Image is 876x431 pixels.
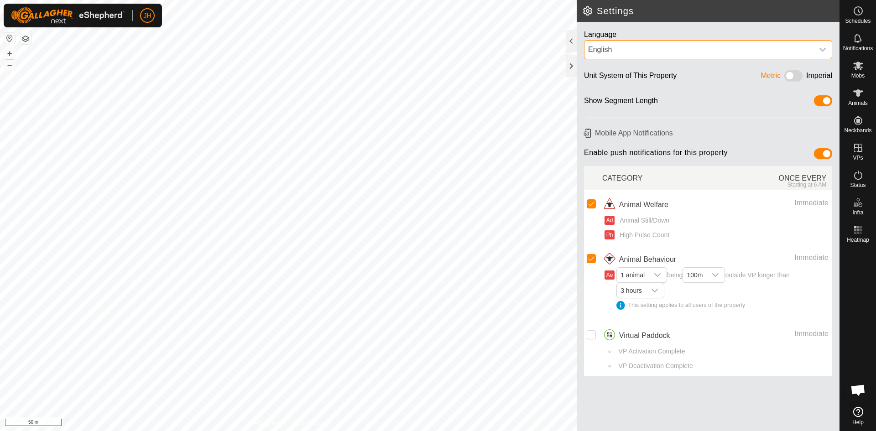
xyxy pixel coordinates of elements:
[619,254,676,265] span: Animal Behaviour
[11,7,125,24] img: Gallagher Logo
[602,197,617,212] img: animal welfare icon
[761,70,781,84] div: Metric
[297,419,324,427] a: Contact Us
[4,60,15,71] button: –
[252,419,287,427] a: Privacy Policy
[844,128,871,133] span: Neckbands
[616,301,829,310] div: This setting applies to all users of the property
[734,328,829,339] div: Immediate
[584,29,832,40] div: Language
[840,403,876,429] a: Help
[4,48,15,59] button: +
[615,347,685,356] span: VP Activation Complete
[848,100,868,106] span: Animals
[584,41,813,59] span: English
[734,252,829,263] div: Immediate
[806,70,832,84] div: Imperial
[706,268,725,282] div: dropdown trigger
[584,95,658,109] div: Show Segment Length
[813,41,832,59] div: dropdown trigger
[602,252,617,267] img: animal behaviour icon
[717,168,832,188] div: ONCE EVERY
[616,216,669,225] span: Animal Still/Down
[847,237,869,243] span: Heatmap
[683,268,706,282] span: 100m
[580,125,836,141] h6: Mobile App Notifications
[605,230,615,239] button: Ph
[648,268,667,282] div: dropdown trigger
[615,361,693,371] span: VP Deactivation Complete
[852,210,863,215] span: Infra
[602,168,717,188] div: CATEGORY
[143,11,151,21] span: JH
[20,33,31,44] button: Map Layers
[646,283,664,298] div: dropdown trigger
[616,271,829,310] span: being outside VP longer than
[617,283,646,298] span: 3 hours
[843,46,873,51] span: Notifications
[845,376,872,404] div: Open chat
[851,73,865,78] span: Mobs
[852,420,864,425] span: Help
[584,148,728,162] span: Enable push notifications for this property
[582,5,839,16] h2: Settings
[605,270,615,280] button: Ae
[619,199,668,210] span: Animal Welfare
[616,230,669,240] span: High Pulse Count
[584,70,677,84] div: Unit System of This Property
[717,182,826,188] div: Starting at 6 AM
[605,216,615,225] button: Ad
[602,328,617,343] img: virtual paddocks icon
[4,33,15,44] button: Reset Map
[734,197,829,208] div: Immediate
[617,268,648,282] span: 1 animal
[588,44,810,55] div: English
[845,18,871,24] span: Schedules
[853,155,863,161] span: VPs
[619,330,670,341] span: Virtual Paddock
[850,182,866,188] span: Status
